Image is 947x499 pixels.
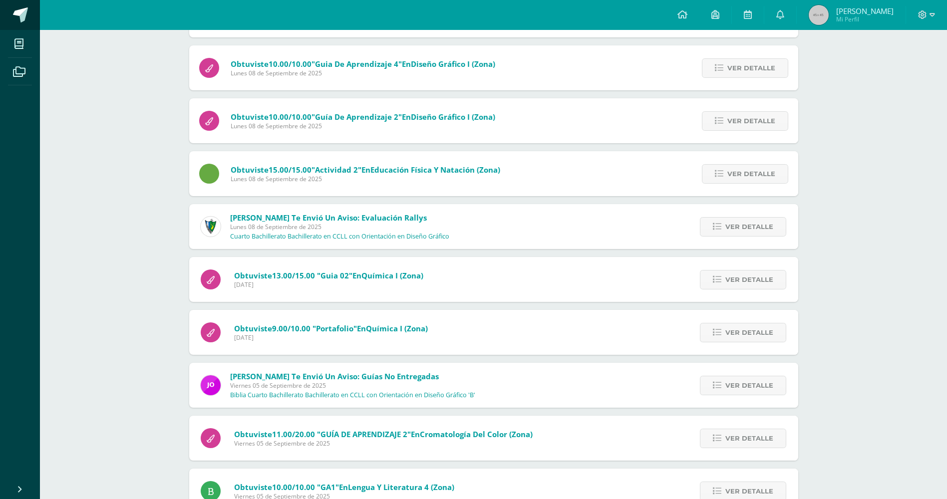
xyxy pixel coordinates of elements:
span: Lunes 08 de Septiembre de 2025 [230,223,449,231]
span: [PERSON_NAME] [836,6,894,16]
span: "Guia de aprendizaje 4" [312,59,402,69]
span: Ver detalle [725,270,773,289]
span: "GUÍA DE APRENDIZAJE 2" [317,429,411,439]
span: 13.00/15.00 [272,270,315,280]
span: "Portafolio" [313,323,357,333]
span: Lunes 08 de Septiembre de 2025 [231,122,495,130]
span: Ver detalle [727,112,775,130]
p: Cuarto Bachillerato Bachillerato en CCLL con Orientación en Diseño Gráfico [230,233,449,241]
span: Obtuviste en [231,59,495,69]
img: 9f174a157161b4ddbe12118a61fed988.png [201,217,221,237]
span: 10.00/10.00 [269,59,312,69]
span: 9.00/10.00 [272,323,311,333]
span: 11.00/20.00 [272,429,315,439]
span: Ver detalle [725,323,773,342]
span: Lunes 08 de Septiembre de 2025 [231,69,495,77]
span: Viernes 05 de Septiembre de 2025 [234,439,533,448]
span: "Guía de aprendizaje 2" [312,112,402,122]
span: Obtuviste en [231,112,495,122]
span: Lengua y Literatura 4 (Zona) [348,482,454,492]
img: 6614adf7432e56e5c9e182f11abb21f1.png [201,375,221,395]
span: Lunes 08 de Septiembre de 2025 [231,175,500,183]
span: 10.00/10.00 [269,112,312,122]
span: "Actividad 2" [312,165,361,175]
span: Obtuviste en [234,270,423,280]
span: Cromatología del Color (Zona) [420,429,533,439]
span: Educación Física y Natación (Zona) [370,165,500,175]
span: 15.00/15.00 [269,165,312,175]
span: Obtuviste en [231,165,500,175]
span: Mi Perfil [836,15,894,23]
span: [PERSON_NAME] te envió un aviso: Guías no entregadas [230,371,439,381]
img: 45x45 [809,5,829,25]
span: Obtuviste en [234,323,428,333]
span: Química I (Zona) [361,270,423,280]
span: Ver detalle [725,218,773,236]
span: Obtuviste en [234,429,533,439]
span: "Guia 02" [317,270,352,280]
span: [DATE] [234,333,428,342]
span: Diseño Gráfico I (Zona) [411,112,495,122]
span: Viernes 05 de Septiembre de 2025 [230,381,475,390]
span: [PERSON_NAME] te envió un aviso: Evaluación Rallys [230,213,427,223]
p: Biblia Cuarto Bachillerato Bachillerato en CCLL con Orientación en Diseño Gráfico 'B' [230,391,475,399]
span: [DATE] [234,280,423,289]
span: Ver detalle [725,376,773,395]
span: Química I (Zona) [366,323,428,333]
span: Obtuviste en [234,482,454,492]
span: Ver detalle [725,429,773,448]
span: "GA1" [317,482,339,492]
span: 10.00/10.00 [272,482,315,492]
span: Diseño Gráfico I (Zona) [411,59,495,69]
span: Ver detalle [727,59,775,77]
span: Ver detalle [727,165,775,183]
